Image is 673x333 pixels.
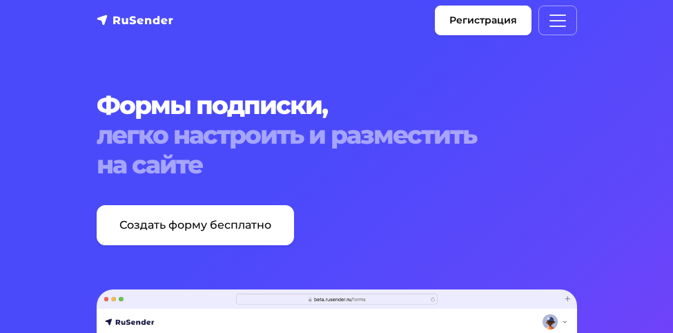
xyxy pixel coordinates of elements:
[97,13,174,27] img: RuSender
[97,205,294,245] a: Создать форму бесплатно
[97,91,577,180] h1: Формы подписки,
[97,120,577,180] span: легко настроить и разместить на сайте
[538,6,577,35] button: Меню
[435,6,531,35] a: Регистрация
